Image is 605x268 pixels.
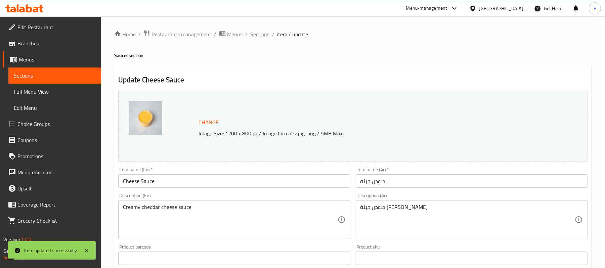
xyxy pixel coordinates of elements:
span: Edit Restaurant [17,23,96,31]
li: / [245,30,248,38]
input: Enter name En [118,174,350,188]
div: Item updated successfully [24,247,77,254]
h2: Update Cheese Sauce [118,75,588,85]
input: Enter name Ar [356,174,588,188]
span: 1.0.0 [21,235,31,244]
a: Home [114,30,136,38]
textarea: Creamy cheddar cheese sauce [123,204,337,236]
span: Get support on: [3,247,34,255]
input: Please enter product barcode [118,252,350,265]
a: Full Menu View [8,84,101,100]
a: Coupons [3,132,101,148]
span: Sections [14,72,96,80]
a: Restaurants management [143,30,211,39]
a: Sections [8,68,101,84]
a: Edit Menu [8,100,101,116]
a: Choice Groups [3,116,101,132]
span: Full Menu View [14,88,96,96]
span: Choice Groups [17,120,96,128]
li: / [138,30,141,38]
div: Menu-management [406,4,447,12]
div: [GEOGRAPHIC_DATA] [479,5,523,12]
li: / [214,30,216,38]
span: Menus [227,30,243,38]
a: Menus [219,30,243,39]
span: Restaurants management [152,30,211,38]
span: E [594,5,596,12]
button: Change [196,116,221,129]
span: Branches [17,39,96,47]
span: item / update [277,30,308,38]
nav: breadcrumb [114,30,592,39]
a: Menu disclaimer [3,164,101,180]
span: Grocery Checklist [17,217,96,225]
a: Promotions [3,148,101,164]
p: Image Size: 1200 x 800 px / Image formats: jpg, png / 5MB Max. [196,129,532,137]
span: Version: [3,235,20,244]
span: Upsell [17,184,96,192]
span: Menu disclaimer [17,168,96,176]
a: Branches [3,35,101,51]
img: %D8%B5%D9%88%D8%B5_%D8%AC%D8%A8%D9%86%D8%A9638893047927684994.jpg [129,101,162,135]
a: Coverage Report [3,196,101,213]
textarea: صوص جبنة [PERSON_NAME] [360,204,575,236]
span: Coverage Report [17,200,96,209]
a: Upsell [3,180,101,196]
a: Edit Restaurant [3,19,101,35]
input: Please enter product sku [356,252,588,265]
span: Menus [19,55,96,63]
a: Sections [250,30,269,38]
li: / [272,30,274,38]
span: Change [199,118,219,127]
span: Promotions [17,152,96,160]
span: Coupons [17,136,96,144]
h4: Sauces section [114,52,592,59]
a: Support.OpsPlatform [3,253,46,262]
span: Edit Menu [14,104,96,112]
a: Menus [3,51,101,68]
a: Grocery Checklist [3,213,101,229]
